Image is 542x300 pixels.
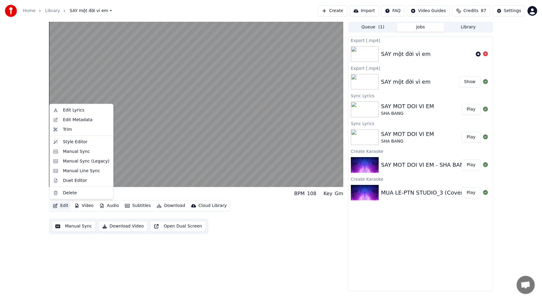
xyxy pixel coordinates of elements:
[381,102,434,111] div: SAY MOT DOI VI EM
[51,221,96,232] button: Manual Sync
[23,8,35,14] a: Home
[63,148,90,154] div: Manual Sync
[381,130,434,138] div: SAY MOT DOI VI EM
[63,117,93,123] div: Edit Metadata
[348,92,493,99] div: Sync Lyrics
[444,23,492,32] button: Library
[348,37,493,44] div: Export [.mp4]
[63,168,100,174] div: Manual Line Sync
[462,104,481,115] button: Play
[381,161,522,169] div: SAY MOT DOI VI EM - SHA BANG Version #2 (Cover)
[381,5,404,16] button: FAQ
[348,147,493,155] div: Create Karaoke
[517,276,535,294] div: Open chat
[307,190,316,197] div: 108
[70,8,112,14] span: SAY một đời vì em •
[397,23,445,32] button: Jobs
[49,189,104,198] div: SAY một đời vì em
[23,8,112,14] nav: breadcrumb
[198,203,227,209] div: Cloud Library
[324,190,332,197] div: Key
[348,120,493,127] div: Sync Lyrics
[63,139,87,145] div: Style Editor
[381,189,470,197] div: MUA LE-PTN STUDIO_3 (Cover) 2
[459,76,481,87] button: Show
[150,221,206,232] button: Open Dual Screen
[154,202,188,210] button: Download
[378,24,384,30] span: ( 1 )
[462,132,481,143] button: Play
[318,5,347,16] button: Create
[63,126,72,132] div: Trim
[63,107,84,113] div: Edit Lyrics
[381,138,434,144] div: SHA BANG
[350,5,379,16] button: Import
[462,160,481,170] button: Play
[72,202,96,210] button: Video
[294,190,305,197] div: BPM
[407,5,450,16] button: Video Guides
[452,5,490,16] button: Credits87
[381,78,431,86] div: SAY một đời vì em
[51,202,71,210] button: Edit
[63,158,109,164] div: Manual Sync (Legacy)
[493,5,525,16] button: Settings
[463,8,478,14] span: Credits
[63,190,77,196] div: Delete
[5,5,17,17] img: youka
[97,202,121,210] button: Audio
[63,177,87,183] div: Duet Editor
[348,175,493,182] div: Create Karaoke
[504,8,521,14] div: Settings
[481,8,486,14] span: 87
[45,8,60,14] a: Library
[381,111,434,117] div: SHA BANG
[462,187,481,198] button: Play
[335,190,343,197] div: Gm
[98,221,148,232] button: Download Video
[122,202,153,210] button: Subtitles
[381,50,431,58] div: SAY một đời vì em
[349,23,397,32] button: Queue
[348,64,493,72] div: Export [.mp4]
